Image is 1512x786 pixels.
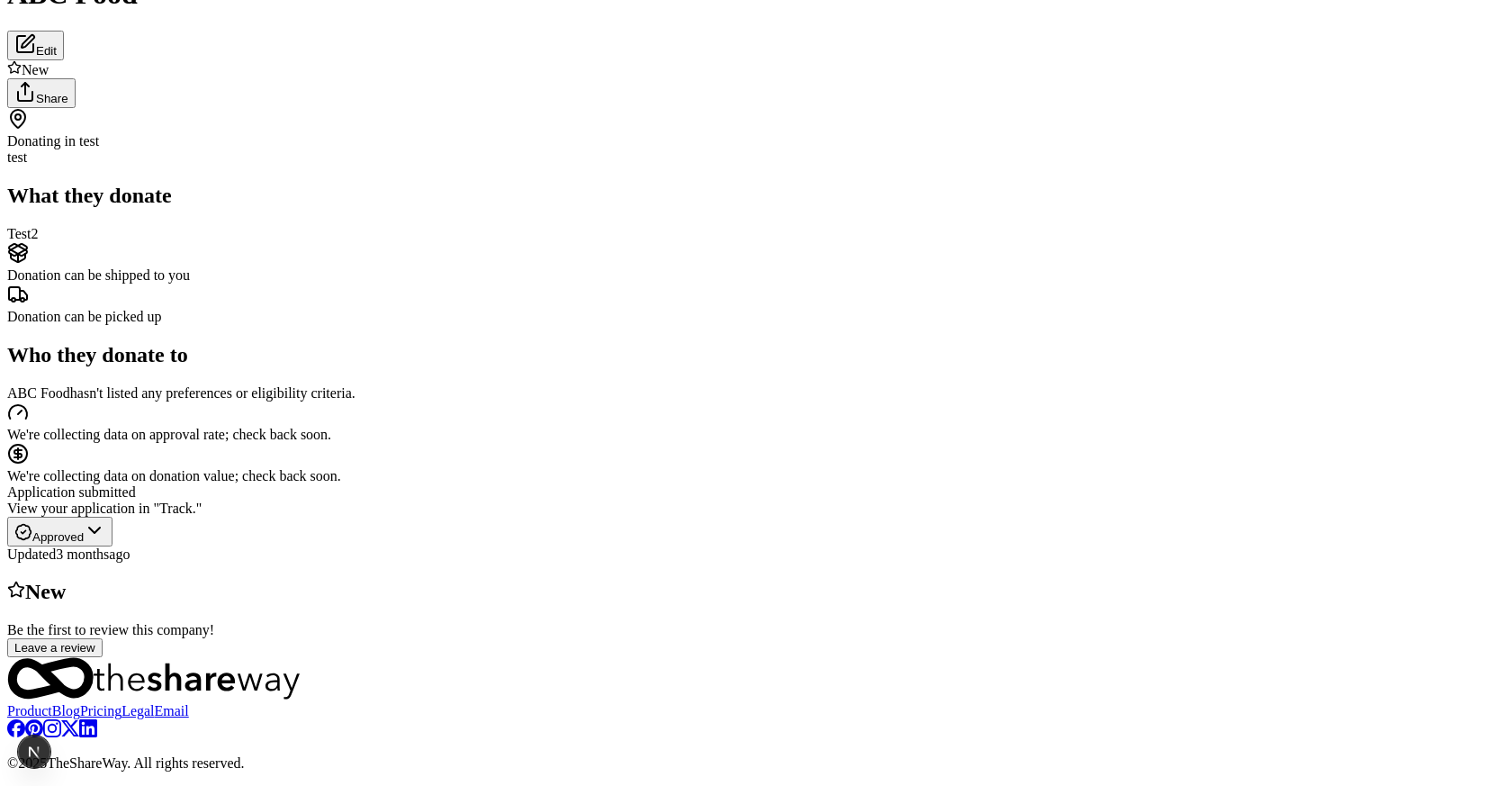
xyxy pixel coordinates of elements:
a: Product [7,703,52,718]
a: Pricing [80,703,121,718]
a: Legal [121,703,154,718]
div: Be the first to review this company! [7,622,1505,638]
p: © 2025 TheShareWay. All rights reserved. [7,755,1505,772]
a: Email [155,703,189,718]
button: Leave a review [7,638,103,657]
a: Blog [52,703,80,718]
nav: quick links [7,703,1505,719]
